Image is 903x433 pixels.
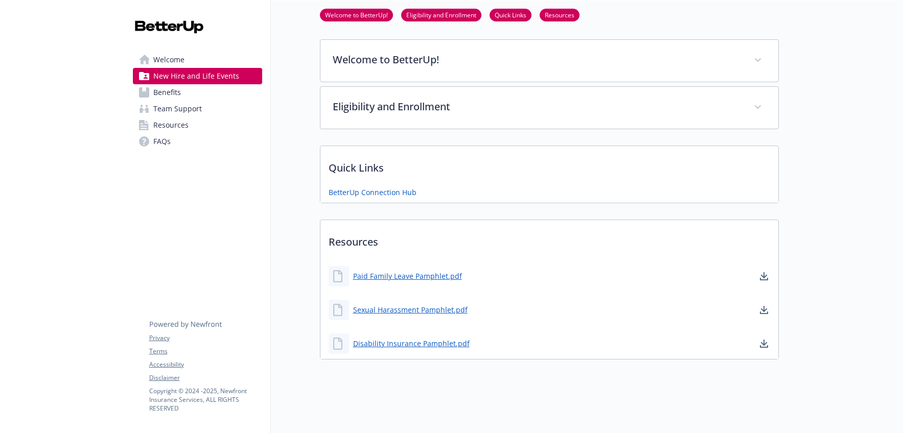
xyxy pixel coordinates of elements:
a: Quick Links [490,10,531,19]
a: Resources [133,117,262,133]
a: Benefits [133,84,262,101]
span: Resources [153,117,189,133]
a: download document [758,270,770,282]
p: Eligibility and Enrollment [333,99,742,114]
p: Copyright © 2024 - 2025 , Newfront Insurance Services, ALL RIGHTS RESERVED [149,387,262,413]
a: Privacy [149,333,262,343]
p: Quick Links [320,146,778,184]
a: download document [758,304,770,316]
span: FAQs [153,133,171,150]
span: Benefits [153,84,181,101]
a: FAQs [133,133,262,150]
a: download document [758,338,770,350]
p: Resources [320,220,778,258]
a: Team Support [133,101,262,117]
a: New Hire and Life Events [133,68,262,84]
div: Eligibility and Enrollment [320,87,778,129]
a: Paid Family Leave Pamphlet.pdf [353,271,462,281]
a: Sexual Harassment Pamphlet.pdf [353,304,468,315]
span: New Hire and Life Events [153,68,239,84]
a: Accessibility [149,360,262,369]
a: Terms [149,347,262,356]
div: Welcome to BetterUp! [320,40,778,82]
a: Disability Insurance Pamphlet.pdf [353,338,470,349]
a: Welcome to BetterUp! [320,10,393,19]
a: BetterUp Connection Hub [329,187,416,198]
a: Resources [540,10,580,19]
span: Welcome [153,52,184,68]
a: Eligibility and Enrollment [401,10,481,19]
p: Welcome to BetterUp! [333,52,742,67]
a: Welcome [133,52,262,68]
span: Team Support [153,101,202,117]
a: Disclaimer [149,373,262,382]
